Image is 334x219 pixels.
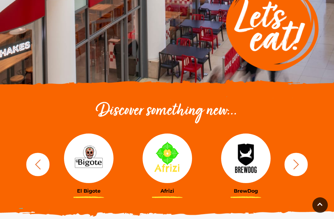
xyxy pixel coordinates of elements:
a: El Bigote [54,134,123,194]
a: Afrizi [133,134,202,194]
a: BrewDog [211,134,280,194]
h3: El Bigote [54,188,123,194]
h2: Discover something new... [23,101,311,121]
h3: BrewDog [211,188,280,194]
h3: Afrizi [133,188,202,194]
